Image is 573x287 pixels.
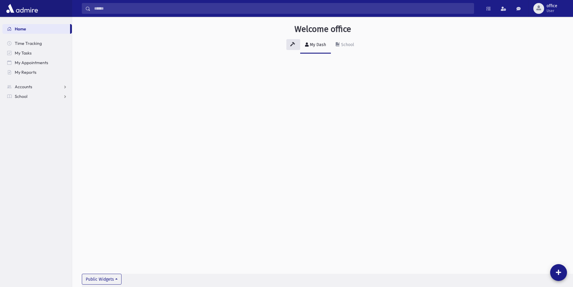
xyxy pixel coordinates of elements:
span: My Appointments [15,60,48,65]
a: My Reports [2,67,72,77]
img: AdmirePro [5,2,39,14]
span: My Tasks [15,50,32,56]
span: office [547,4,557,8]
span: My Reports [15,70,36,75]
a: My Dash [300,37,331,54]
span: Time Tracking [15,41,42,46]
span: School [15,94,27,99]
input: Search [91,3,474,14]
div: School [340,42,354,47]
span: Home [15,26,26,32]
a: Accounts [2,82,72,92]
a: Time Tracking [2,39,72,48]
a: My Appointments [2,58,72,67]
div: My Dash [309,42,326,47]
a: My Tasks [2,48,72,58]
a: Home [2,24,70,34]
button: Public Widgets [82,274,122,285]
span: Accounts [15,84,32,89]
a: School [331,37,359,54]
span: User [547,8,557,13]
h3: Welcome office [294,24,351,34]
a: School [2,92,72,101]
